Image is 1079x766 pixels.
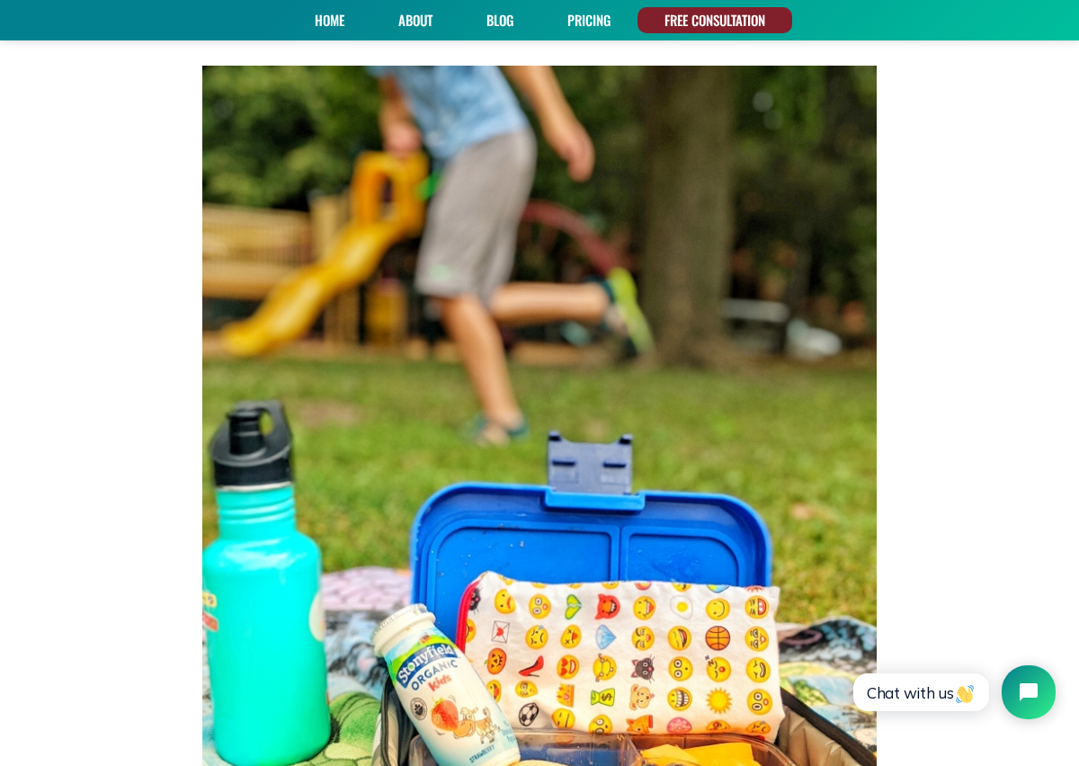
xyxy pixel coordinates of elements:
a: Home [308,7,351,33]
a: PRICING [561,7,617,33]
a: About [392,7,439,33]
iframe: Tidio Chat [834,650,1071,735]
a: FREE CONSULTATION [658,7,771,33]
a: Blog [480,7,520,33]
